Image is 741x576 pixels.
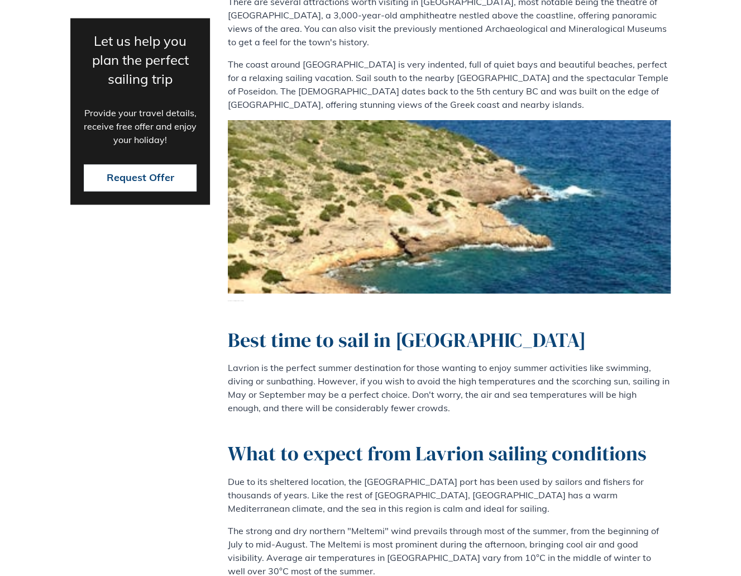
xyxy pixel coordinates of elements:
span: [GEOGRAPHIC_DATA], [GEOGRAPHIC_DATA] [228,300,671,301]
h2: Best time to sail in [GEOGRAPHIC_DATA] [228,327,671,351]
p: Provide your travel details, receive free offer and enjoy your holiday! [84,106,197,146]
p: Let us help you plan the perfect sailing trip [84,31,197,88]
p: Due to its sheltered location, the [GEOGRAPHIC_DATA] port has been used by sailors and fishers fo... [228,474,671,515]
button: Request Offer [84,164,197,191]
p: The coast around [GEOGRAPHIC_DATA] is very indented, full of quiet bays and beautiful beaches, pe... [228,58,671,111]
p: Lavrion is the perfect summer destination for those wanting to enjoy summer activities like swimm... [228,360,671,414]
h2: What to expect from Lavrion sailing conditions [228,441,671,465]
